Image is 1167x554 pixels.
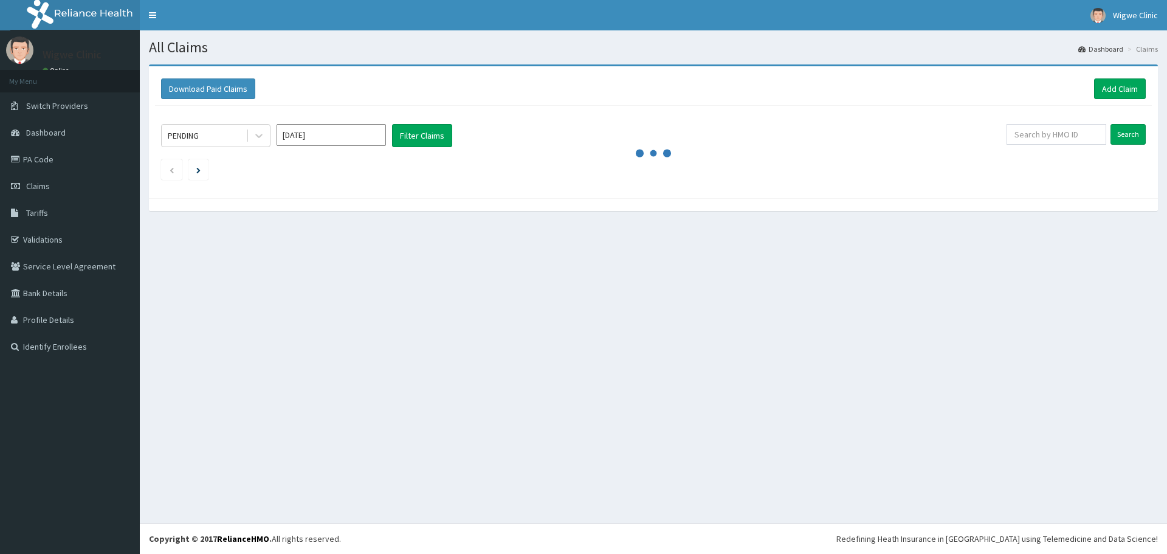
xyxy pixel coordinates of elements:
input: Search [1110,124,1146,145]
span: Wigwe Clinic [1113,10,1158,21]
button: Download Paid Claims [161,78,255,99]
a: Dashboard [1078,44,1123,54]
a: RelianceHMO [217,533,269,544]
li: Claims [1124,44,1158,54]
h1: All Claims [149,40,1158,55]
svg: audio-loading [635,135,672,171]
div: Redefining Heath Insurance in [GEOGRAPHIC_DATA] using Telemedicine and Data Science! [836,533,1158,545]
span: Switch Providers [26,100,88,111]
input: Select Month and Year [277,124,386,146]
span: Tariffs [26,207,48,218]
img: User Image [1090,8,1106,23]
img: User Image [6,36,33,64]
strong: Copyright © 2017 . [149,533,272,544]
button: Filter Claims [392,124,452,147]
footer: All rights reserved. [140,523,1167,554]
a: Add Claim [1094,78,1146,99]
div: PENDING [168,130,199,142]
span: Dashboard [26,127,66,138]
a: Previous page [169,164,174,175]
a: Online [43,66,72,75]
p: Wigwe Clinic [43,49,102,60]
span: Claims [26,181,50,192]
input: Search by HMO ID [1007,124,1106,145]
a: Next page [196,164,201,175]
